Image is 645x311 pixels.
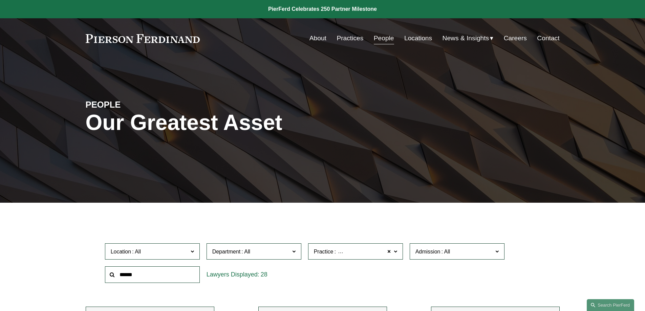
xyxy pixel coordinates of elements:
span: 28 [261,271,267,278]
span: Location [111,249,131,254]
span: Admission [415,249,440,254]
span: News & Insights [443,32,489,44]
span: Emerging Companies [337,247,389,256]
a: People [374,32,394,45]
a: Practices [337,32,363,45]
span: Department [212,249,241,254]
a: Search this site [587,299,634,311]
a: Contact [537,32,559,45]
span: Practice [314,249,334,254]
a: Careers [504,32,527,45]
a: About [309,32,326,45]
a: Locations [404,32,432,45]
a: folder dropdown [443,32,494,45]
h1: Our Greatest Asset [86,110,402,135]
h4: PEOPLE [86,99,204,110]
